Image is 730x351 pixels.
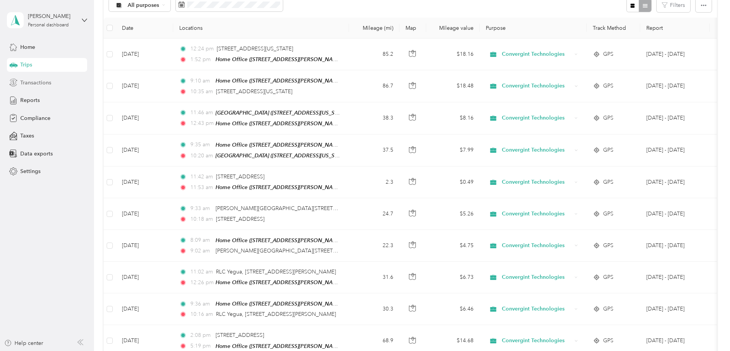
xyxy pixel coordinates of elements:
span: GPS [603,178,613,186]
span: Home Office ([STREET_ADDRESS][PERSON_NAME][US_STATE]) [216,301,370,307]
div: Personal dashboard [28,23,69,27]
td: [DATE] [116,102,173,134]
span: Convergint Technologies [502,336,572,345]
span: [STREET_ADDRESS] [216,332,264,338]
th: Mileage (mi) [349,18,399,39]
span: 10:18 am [190,215,213,223]
span: Home Office ([STREET_ADDRESS][PERSON_NAME][US_STATE]) [216,78,370,84]
td: [DATE] [116,134,173,167]
span: Taxes [20,132,34,140]
span: 11:53 am [190,183,212,192]
span: [STREET_ADDRESS][US_STATE] [216,88,292,95]
span: 12:24 pm [190,45,214,53]
td: 30.3 [349,293,399,325]
td: [DATE] [116,293,173,325]
td: 31.6 [349,262,399,293]
td: [DATE] [116,230,173,262]
span: 9:33 am [190,204,212,213]
span: 11:02 am [190,268,213,276]
span: GPS [603,273,613,281]
td: 38.3 [349,102,399,134]
span: 11:46 am [190,108,212,117]
span: Home Office ([STREET_ADDRESS][PERSON_NAME][US_STATE]) [216,142,370,148]
span: Home Office ([STREET_ADDRESS][PERSON_NAME][US_STATE]) [216,184,370,191]
span: 11:42 am [190,173,213,181]
td: $5.26 [426,198,480,230]
span: Convergint Technologies [502,210,572,218]
span: 9:35 am [190,141,212,149]
span: Home Office ([STREET_ADDRESS][PERSON_NAME][US_STATE]) [216,237,370,244]
span: 10:20 am [190,152,212,160]
span: [GEOGRAPHIC_DATA] ([STREET_ADDRESS][US_STATE]) [216,110,349,116]
td: $6.73 [426,262,480,293]
td: 85.2 [349,39,399,70]
td: [DATE] [116,262,173,293]
td: Aug 1 - 31, 2025 [640,102,710,134]
span: Convergint Technologies [502,146,572,154]
td: 22.3 [349,230,399,262]
span: 12:26 pm [190,278,212,287]
span: [STREET_ADDRESS] [216,173,264,180]
td: [DATE] [116,39,173,70]
span: GPS [603,210,613,218]
td: Aug 1 - 31, 2025 [640,70,710,102]
td: $0.49 [426,167,480,198]
th: Report [640,18,710,39]
span: Trips [20,61,32,69]
span: 9:02 am [190,247,212,255]
th: Locations [173,18,349,39]
td: $18.48 [426,70,480,102]
span: 1:52 pm [190,55,212,64]
span: [PERSON_NAME][GEOGRAPHIC_DATA][STREET_ADDRESS][GEOGRAPHIC_DATA] [216,247,417,254]
button: Help center [4,339,43,347]
span: 9:36 am [190,300,212,308]
th: Map [399,18,426,39]
span: All purposes [128,3,159,8]
td: $7.99 [426,134,480,167]
span: Convergint Technologies [502,305,572,313]
td: Aug 1 - 31, 2025 [640,230,710,262]
td: $8.16 [426,102,480,134]
th: Mileage value [426,18,480,39]
span: Home Office ([STREET_ADDRESS][PERSON_NAME][US_STATE]) [216,343,370,349]
span: Settings [20,167,41,175]
td: Aug 1 - 31, 2025 [640,39,710,70]
span: 12:43 pm [190,119,212,128]
span: 10:35 am [190,87,213,96]
th: Date [116,18,173,39]
td: [DATE] [116,167,173,198]
td: $18.16 [426,39,480,70]
td: 24.7 [349,198,399,230]
span: 9:10 am [190,77,212,85]
th: Purpose [480,18,587,39]
td: [DATE] [116,198,173,230]
td: [DATE] [116,70,173,102]
span: Convergint Technologies [502,50,572,58]
td: Aug 1 - 31, 2025 [640,262,710,293]
span: GPS [603,114,613,122]
td: 37.5 [349,134,399,167]
span: Home Office ([STREET_ADDRESS][PERSON_NAME][US_STATE]) [216,120,370,127]
td: $6.46 [426,293,480,325]
td: Aug 1 - 31, 2025 [640,134,710,167]
span: [STREET_ADDRESS] [216,216,264,222]
span: Home Office ([STREET_ADDRESS][PERSON_NAME][US_STATE]) [216,56,370,63]
span: RLC Yegua, [STREET_ADDRESS][PERSON_NAME] [216,311,336,317]
span: GPS [603,50,613,58]
span: Home [20,43,35,51]
span: Convergint Technologies [502,114,572,122]
td: 2.3 [349,167,399,198]
td: Aug 1 - 31, 2025 [640,167,710,198]
span: GPS [603,336,613,345]
span: Convergint Technologies [502,82,572,90]
span: 5:19 pm [190,342,212,350]
span: Compliance [20,114,50,122]
span: GPS [603,305,613,313]
span: GPS [603,146,613,154]
span: GPS [603,82,613,90]
th: Track Method [587,18,640,39]
span: 2:08 pm [190,331,212,340]
span: [GEOGRAPHIC_DATA] ([STREET_ADDRESS][US_STATE]) [216,152,349,159]
td: Aug 1 - 31, 2025 [640,198,710,230]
